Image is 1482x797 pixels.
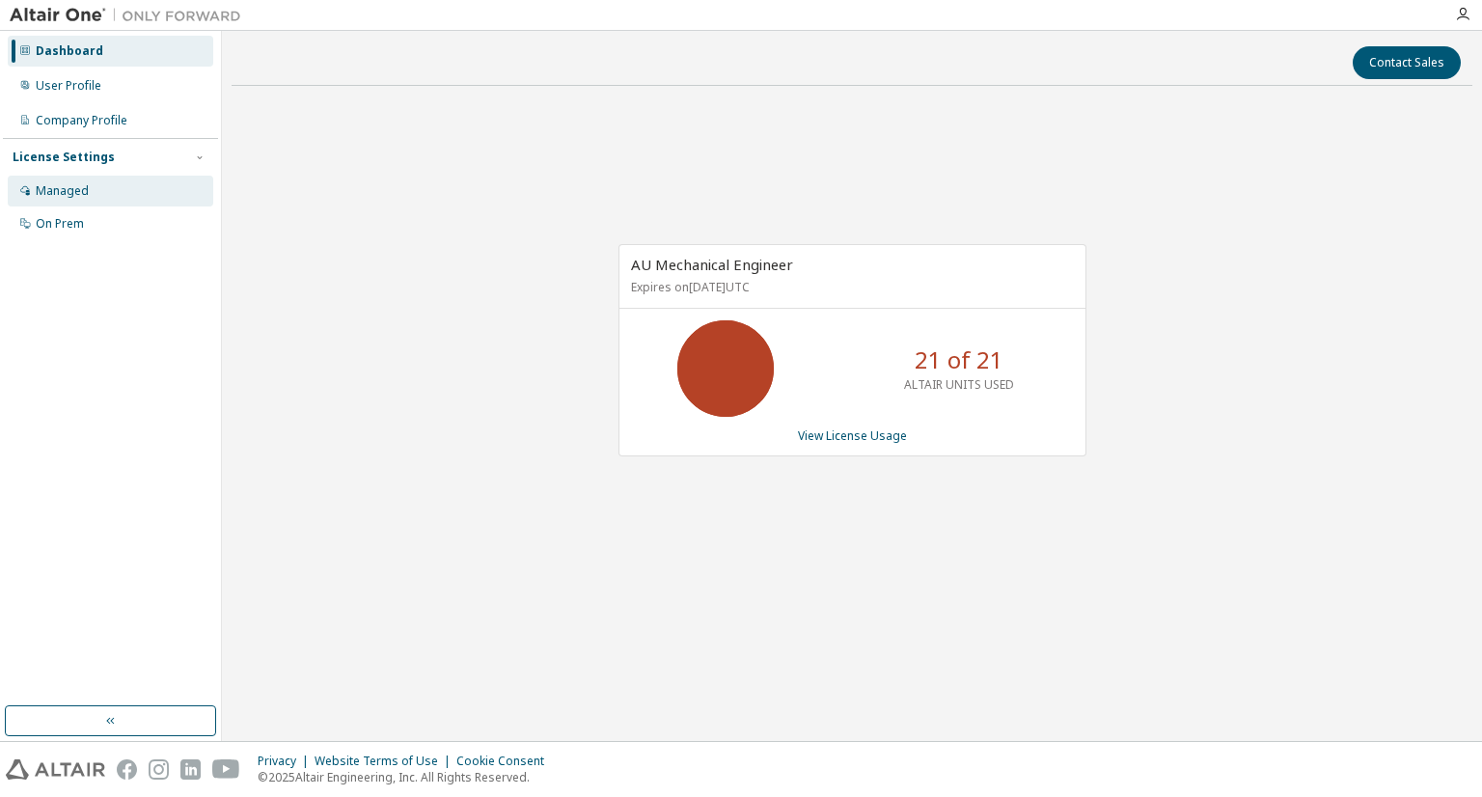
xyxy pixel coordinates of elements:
[904,376,1014,393] p: ALTAIR UNITS USED
[36,113,127,128] div: Company Profile
[6,759,105,780] img: altair_logo.svg
[915,344,1003,376] p: 21 of 21
[798,427,907,444] a: View License Usage
[36,216,84,232] div: On Prem
[149,759,169,780] img: instagram.svg
[315,754,456,769] div: Website Terms of Use
[631,255,793,274] span: AU Mechanical Engineer
[212,759,240,780] img: youtube.svg
[117,759,137,780] img: facebook.svg
[258,769,556,785] p: © 2025 Altair Engineering, Inc. All Rights Reserved.
[13,150,115,165] div: License Settings
[258,754,315,769] div: Privacy
[10,6,251,25] img: Altair One
[36,43,103,59] div: Dashboard
[36,183,89,199] div: Managed
[36,78,101,94] div: User Profile
[631,279,1069,295] p: Expires on [DATE] UTC
[180,759,201,780] img: linkedin.svg
[456,754,556,769] div: Cookie Consent
[1353,46,1461,79] button: Contact Sales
